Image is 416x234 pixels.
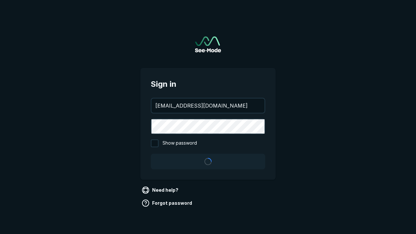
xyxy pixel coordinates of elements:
span: Sign in [151,78,265,90]
span: Show password [162,139,197,147]
a: Forgot password [140,198,195,208]
a: Go to sign in [195,36,221,52]
a: Need help? [140,185,181,195]
input: your@email.com [151,98,265,113]
img: See-Mode Logo [195,36,221,52]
